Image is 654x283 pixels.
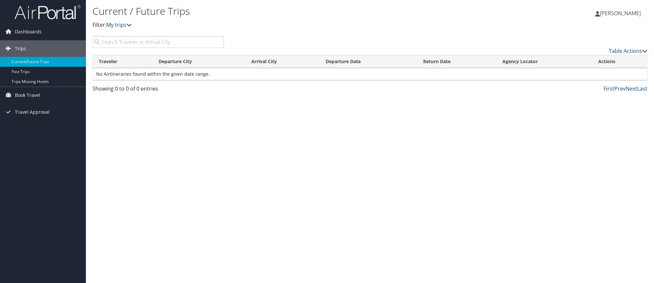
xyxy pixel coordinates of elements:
[600,10,641,17] span: [PERSON_NAME]
[92,4,462,18] h1: Current / Future Trips
[603,85,614,92] a: First
[609,47,647,55] a: Table Actions
[595,3,647,23] a: [PERSON_NAME]
[15,87,40,103] span: Book Travel
[15,104,50,120] span: Travel Approval
[92,36,224,48] input: Search Traveler or Arrival City
[417,55,496,68] th: Return Date: activate to sort column ascending
[15,40,26,57] span: Trips
[320,55,417,68] th: Departure Date: activate to sort column descending
[592,55,647,68] th: Actions
[15,23,42,40] span: Dashboards
[614,85,626,92] a: Prev
[106,21,132,28] a: My trips
[496,55,592,68] th: Agency Locator: activate to sort column ascending
[245,55,320,68] th: Arrival City: activate to sort column ascending
[93,68,647,80] td: No Airtineraries found within the given date range.
[92,21,462,29] p: Filter:
[153,55,245,68] th: Departure City: activate to sort column ascending
[637,85,647,92] a: Last
[93,55,153,68] th: Traveler: activate to sort column ascending
[92,85,224,96] div: Showing 0 to 0 of 0 entries
[15,4,81,20] img: airportal-logo.png
[626,85,637,92] a: Next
